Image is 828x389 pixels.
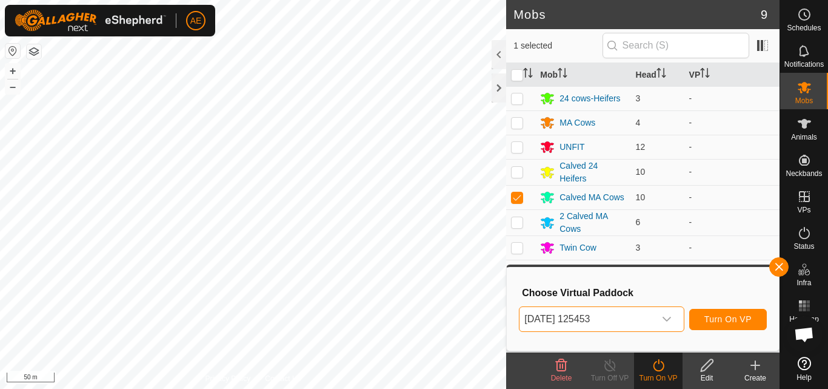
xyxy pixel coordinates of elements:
[558,70,567,79] p-sorticon: Activate to sort
[796,374,812,381] span: Help
[586,373,634,384] div: Turn Off VP
[636,142,646,152] span: 12
[5,79,20,94] button: –
[636,217,641,227] span: 6
[796,279,811,286] span: Infra
[636,192,646,202] span: 10
[559,191,624,204] div: Calved MA Cows
[559,242,596,254] div: Twin Cow
[684,135,780,159] td: -
[523,70,533,79] p-sorticon: Activate to sort
[684,185,780,209] td: -
[513,7,761,22] h2: Mobs
[684,260,780,284] td: -
[684,110,780,135] td: -
[559,117,595,129] div: MA Cows
[631,63,684,87] th: Head
[683,373,731,384] div: Edit
[689,309,767,330] button: Turn On VP
[5,44,20,58] button: Reset Map
[797,206,810,214] span: VPs
[559,160,626,185] div: Calved 24 Heifers
[5,64,20,78] button: +
[791,134,817,141] span: Animals
[731,373,780,384] div: Create
[634,373,683,384] div: Turn On VP
[559,141,584,154] div: UNFIT
[684,159,780,185] td: -
[535,63,630,87] th: Mob
[636,93,641,103] span: 3
[656,70,666,79] p-sorticon: Activate to sort
[603,33,749,58] input: Search (S)
[684,209,780,235] td: -
[761,5,767,24] span: 9
[522,287,767,299] h3: Choose Virtual Paddock
[519,307,654,331] span: 2025-10-15 125453
[780,352,828,386] a: Help
[27,44,41,59] button: Map Layers
[684,86,780,110] td: -
[15,10,166,32] img: Gallagher Logo
[684,235,780,260] td: -
[513,39,602,52] span: 1 selected
[789,316,819,323] span: Heatmap
[793,243,814,250] span: Status
[786,316,823,353] div: Open chat
[655,307,679,331] div: dropdown trigger
[795,97,813,104] span: Mobs
[265,373,301,384] a: Contact Us
[784,61,824,68] span: Notifications
[704,314,752,324] span: Turn On VP
[559,92,620,105] div: 24 cows-Heifers
[700,70,710,79] p-sorticon: Activate to sort
[551,374,572,382] span: Delete
[205,373,251,384] a: Privacy Policy
[190,15,202,27] span: AE
[786,170,822,177] span: Neckbands
[787,24,821,32] span: Schedules
[559,210,626,235] div: 2 Calved MA Cows
[636,167,646,177] span: 10
[636,118,641,127] span: 4
[636,243,641,252] span: 3
[684,63,780,87] th: VP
